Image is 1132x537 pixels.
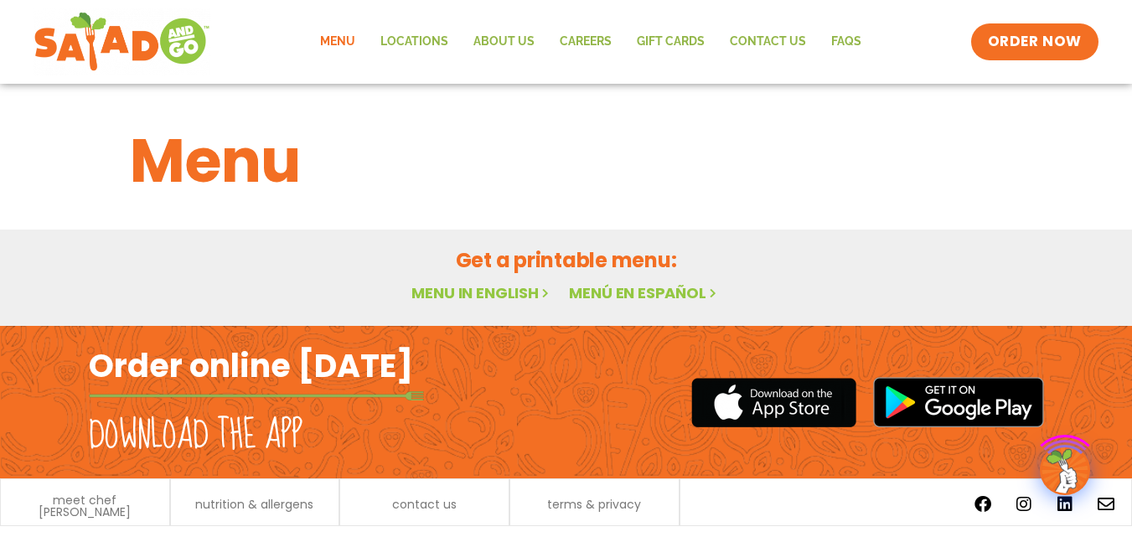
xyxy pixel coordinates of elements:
a: GIFT CARDS [624,23,717,61]
a: Locations [368,23,461,61]
a: FAQs [819,23,874,61]
a: Contact Us [717,23,819,61]
a: Menu [308,23,368,61]
h2: Get a printable menu: [130,245,1003,275]
img: appstore [691,375,856,430]
img: new-SAG-logo-768×292 [34,8,210,75]
nav: Menu [308,23,874,61]
a: nutrition & allergens [195,498,313,510]
a: Careers [547,23,624,61]
h1: Menu [130,116,1003,206]
a: ORDER NOW [971,23,1098,60]
img: google_play [873,377,1044,427]
a: Menu in English [411,282,552,303]
a: terms & privacy [547,498,641,510]
h2: Download the app [89,412,302,459]
a: meet chef [PERSON_NAME] [9,494,161,518]
a: contact us [392,498,457,510]
img: fork [89,391,424,400]
h2: Order online [DATE] [89,345,413,386]
a: About Us [461,23,547,61]
a: Menú en español [569,282,720,303]
span: ORDER NOW [988,32,1082,52]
